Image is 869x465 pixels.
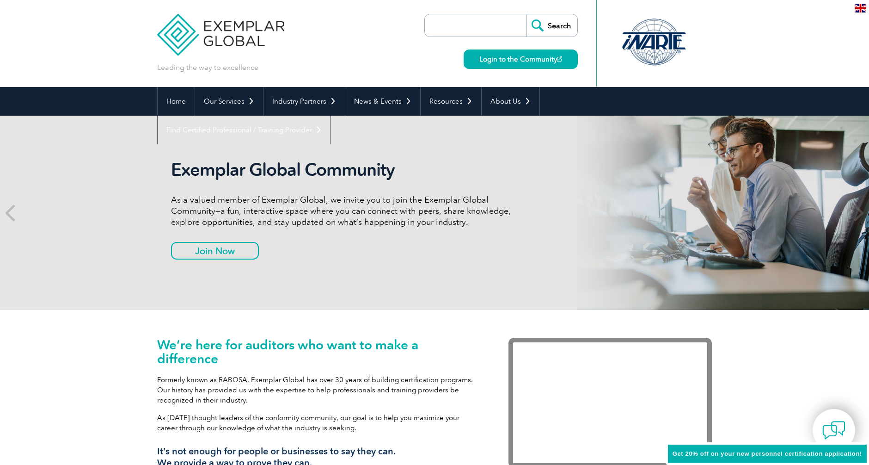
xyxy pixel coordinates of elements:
[526,14,577,37] input: Search
[195,87,263,116] a: Our Services
[673,450,862,457] span: Get 20% off on your new personnel certification application!
[421,87,481,116] a: Resources
[171,194,518,228] p: As a valued member of Exemplar Global, we invite you to join the Exemplar Global Community—a fun,...
[158,116,330,144] a: Find Certified Professional / Training Provider
[157,338,481,366] h1: We’re here for auditors who want to make a difference
[822,419,845,442] img: contact-chat.png
[157,375,481,405] p: Formerly known as RABQSA, Exemplar Global has over 30 years of building certification programs. O...
[171,159,518,180] h2: Exemplar Global Community
[157,413,481,433] p: As [DATE] thought leaders of the conformity community, our goal is to help you maximize your care...
[158,87,195,116] a: Home
[557,56,562,62] img: open_square.png
[855,4,866,12] img: en
[345,87,420,116] a: News & Events
[157,62,258,73] p: Leading the way to excellence
[171,242,259,260] a: Join Now
[464,50,578,69] a: Login to the Community
[263,87,345,116] a: Industry Partners
[482,87,539,116] a: About Us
